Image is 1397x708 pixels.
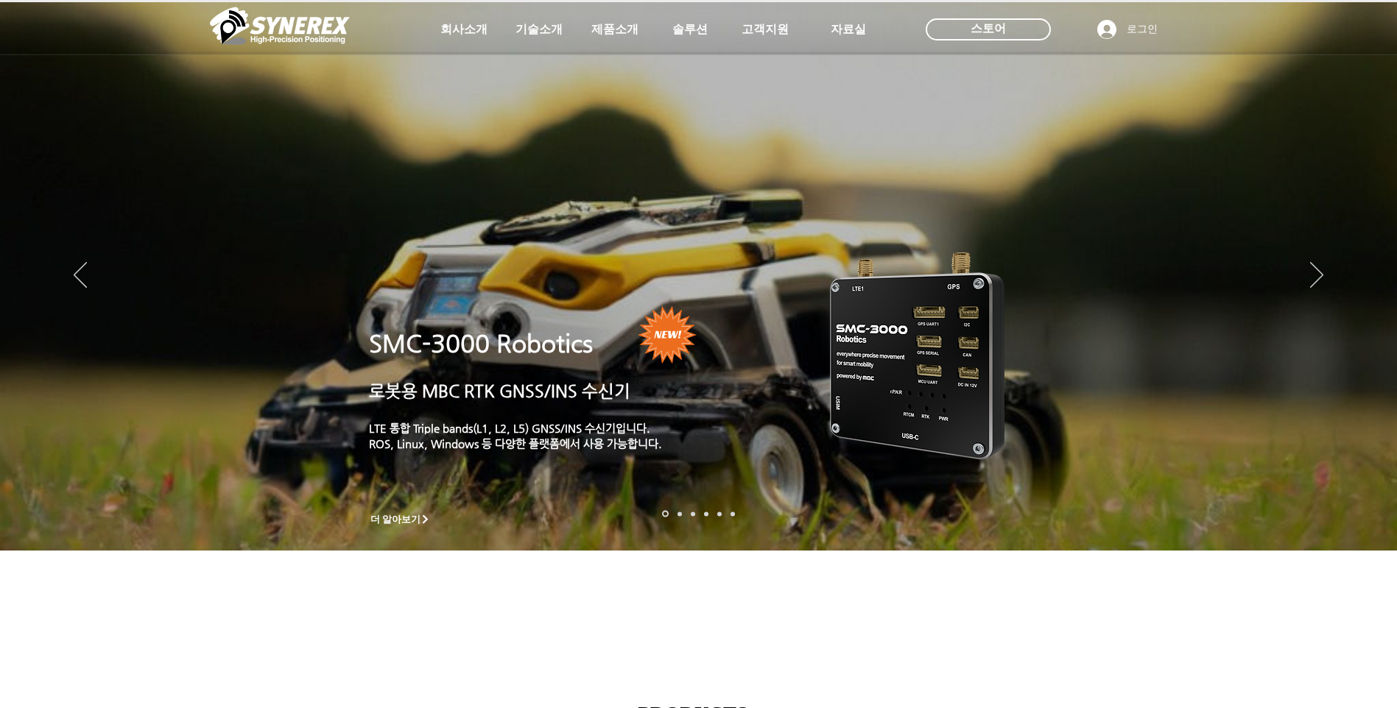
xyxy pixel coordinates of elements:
[742,22,789,38] span: 고객지원
[369,422,650,434] a: LTE 통합 Triple bands(L1, L2, L5) GNSS/INS 수신기입니다.
[971,21,1006,37] span: 스토어
[926,18,1051,40] div: 스토어
[364,510,437,528] a: 더 알아보기
[809,230,1027,477] img: KakaoTalk_20241224_155801212.png
[653,15,727,44] a: 솔루션
[672,22,708,38] span: 솔루션
[427,15,501,44] a: 회사소개
[662,511,669,517] a: 로봇- SMC 2000
[74,262,87,290] button: 이전
[678,511,682,516] a: 드론 8 - SMC 2000
[502,15,576,44] a: 기술소개
[1122,22,1163,37] span: 로그인
[731,511,735,516] a: 정밀농업
[1310,262,1323,290] button: 다음
[369,381,630,400] a: 로봇용 MBC RTK GNSS/INS 수신기
[812,15,885,44] a: 자료실
[369,437,662,450] a: ROS, Linux, Windows 등 다양한 플랫폼에서 사용 가능합니다.
[370,513,421,526] span: 더 알아보기
[831,22,866,38] span: 자료실
[658,511,739,517] nav: 슬라이드
[210,4,350,48] img: 씨너렉스_White_simbol_대지 1.png
[578,15,652,44] a: 제품소개
[369,330,593,358] a: SMC-3000 Robotics
[440,22,488,38] span: 회사소개
[1087,15,1168,43] button: 로그인
[591,22,638,38] span: 제품소개
[728,15,802,44] a: 고객지원
[691,511,695,516] a: 측량 IoT
[704,511,708,516] a: 자율주행
[515,22,563,38] span: 기술소개
[717,511,722,516] a: 로봇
